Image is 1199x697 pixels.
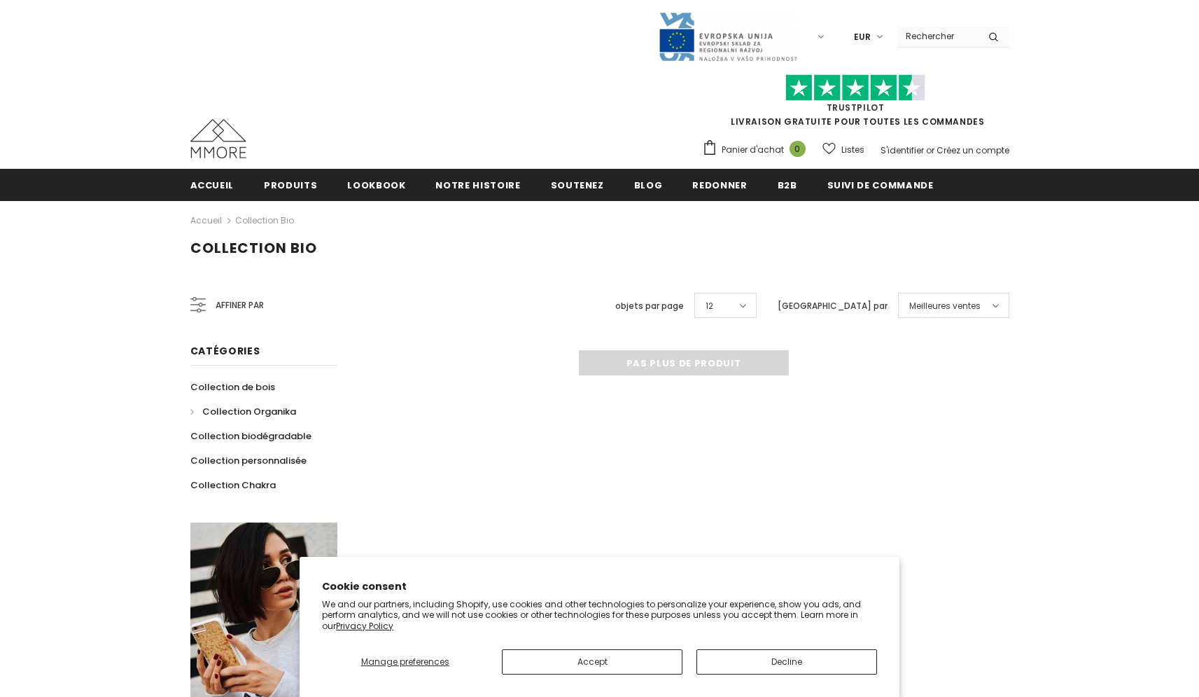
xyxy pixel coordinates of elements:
[435,169,520,200] a: Notre histoire
[696,649,877,675] button: Decline
[190,375,275,399] a: Collection de bois
[264,169,317,200] a: Produits
[216,298,264,313] span: Affiner par
[235,214,294,226] a: Collection Bio
[551,169,604,200] a: soutenez
[190,448,307,473] a: Collection personnalisée
[827,179,934,192] span: Suivi de commande
[897,26,978,46] input: Search Site
[190,119,246,158] img: Cas MMORE
[347,179,405,192] span: Lookbook
[778,299,888,313] label: [GEOGRAPHIC_DATA] par
[190,344,260,358] span: Catégories
[322,579,877,594] h2: Cookie consent
[634,179,663,192] span: Blog
[190,179,234,192] span: Accueil
[778,179,797,192] span: B2B
[692,179,747,192] span: Redonner
[190,212,222,229] a: Accueil
[322,649,488,675] button: Manage preferences
[634,169,663,200] a: Blog
[190,478,276,492] span: Collection Chakra
[190,429,311,443] span: Collection biodégradable
[827,102,885,113] a: TrustPilot
[909,299,981,313] span: Meilleures ventes
[658,30,798,42] a: Javni Razpis
[926,144,934,156] span: or
[336,620,393,632] a: Privacy Policy
[706,299,713,313] span: 12
[854,30,871,44] span: EUR
[778,169,797,200] a: B2B
[551,179,604,192] span: soutenez
[827,169,934,200] a: Suivi de commande
[615,299,684,313] label: objets par page
[202,405,296,418] span: Collection Organika
[190,380,275,394] span: Collection de bois
[937,144,1009,156] a: Créez un compte
[190,169,234,200] a: Accueil
[190,473,276,497] a: Collection Chakra
[881,144,924,156] a: S'identifier
[435,179,520,192] span: Notre histoire
[841,143,864,157] span: Listes
[702,139,813,160] a: Panier d'achat 0
[822,137,864,162] a: Listes
[702,81,1009,127] span: LIVRAISON GRATUITE POUR TOUTES LES COMMANDES
[502,649,682,675] button: Accept
[264,179,317,192] span: Produits
[190,454,307,467] span: Collection personnalisée
[785,74,925,102] img: Faites confiance aux étoiles pilotes
[190,424,311,448] a: Collection biodégradable
[190,399,296,424] a: Collection Organika
[722,143,784,157] span: Panier d'achat
[692,169,747,200] a: Redonner
[658,11,798,62] img: Javni Razpis
[361,656,449,668] span: Manage preferences
[790,141,806,157] span: 0
[347,169,405,200] a: Lookbook
[190,238,317,258] span: Collection Bio
[322,599,877,632] p: We and our partners, including Shopify, use cookies and other technologies to personalize your ex...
